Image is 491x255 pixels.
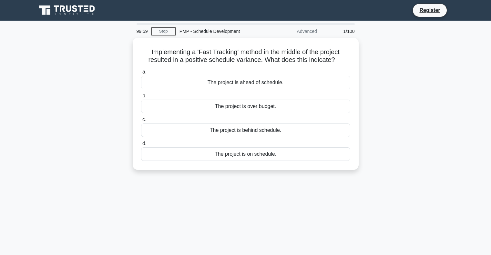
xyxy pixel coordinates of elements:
div: The project is ahead of schedule. [141,76,350,89]
span: a. [142,69,147,74]
span: b. [142,93,147,98]
div: Advanced [264,25,321,38]
div: 1/100 [321,25,359,38]
div: The project is on schedule. [141,147,350,161]
span: d. [142,141,147,146]
div: The project is behind schedule. [141,123,350,137]
span: c. [142,117,146,122]
a: Stop [151,27,176,35]
div: PMP - Schedule Development [176,25,264,38]
div: The project is over budget. [141,100,350,113]
a: Register [415,6,444,14]
div: 99:59 [133,25,151,38]
h5: Implementing a 'Fast Tracking' method in the middle of the project resulted in a positive schedul... [140,48,351,64]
